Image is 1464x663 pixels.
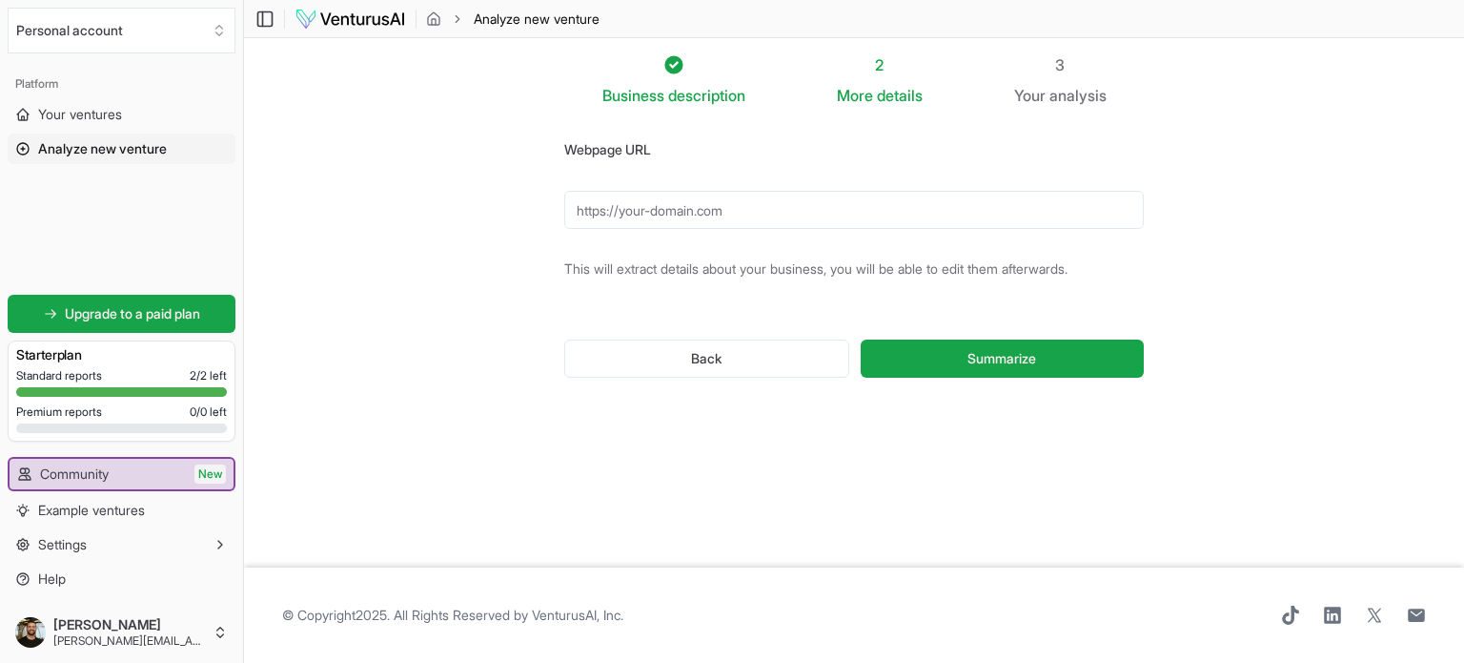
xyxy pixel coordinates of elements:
button: [PERSON_NAME][PERSON_NAME][EMAIL_ADDRESS][DOMAIN_NAME] [8,610,235,655]
span: [PERSON_NAME] [53,616,205,633]
span: New [194,465,226,484]
span: Help [38,570,66,589]
input: https://your-domain.com [564,191,1144,229]
span: Your [1014,84,1046,107]
span: [PERSON_NAME][EMAIL_ADDRESS][DOMAIN_NAME] [53,633,205,649]
a: Analyze new venture [8,134,235,164]
span: Business [602,84,664,107]
span: Premium reports [16,404,102,420]
span: Community [40,465,109,484]
span: analysis [1049,86,1107,105]
a: VenturusAI, Inc [532,607,620,623]
span: Upgrade to a paid plan [65,304,200,323]
img: logo [295,8,406,31]
span: 2 / 2 left [190,368,227,383]
span: Analyze new venture [474,10,600,29]
div: 3 [1014,53,1107,76]
button: Summarize [861,340,1144,378]
h3: Starter plan [16,345,227,364]
span: Your ventures [38,105,122,124]
span: 0 / 0 left [190,404,227,420]
div: 2 [837,53,923,76]
button: Back [564,340,849,378]
span: Summarize [967,349,1036,368]
span: description [668,86,745,105]
a: Example ventures [8,495,235,526]
span: Example ventures [38,501,145,520]
span: Analyze new venture [38,139,167,158]
span: © Copyright 2025 . All Rights Reserved by . [282,606,623,625]
label: Webpage URL [564,141,651,157]
a: CommunityNew [10,459,234,489]
button: Settings [8,529,235,560]
span: Settings [38,535,87,554]
a: Your ventures [8,99,235,130]
img: ACg8ocKsdKAdh3sdePN6zVOf2d9uzfcsF8ZBLb8va-pBtfONqmxGsYgx=s96-c [15,617,46,648]
button: Select an organization [8,8,235,53]
p: This will extract details about your business, you will be able to edit them afterwards. [564,259,1144,279]
a: Upgrade to a paid plan [8,295,235,333]
span: More [837,84,873,107]
span: details [877,86,923,105]
div: Platform [8,69,235,99]
span: Standard reports [16,368,102,383]
nav: breadcrumb [426,10,600,29]
a: Help [8,564,235,594]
